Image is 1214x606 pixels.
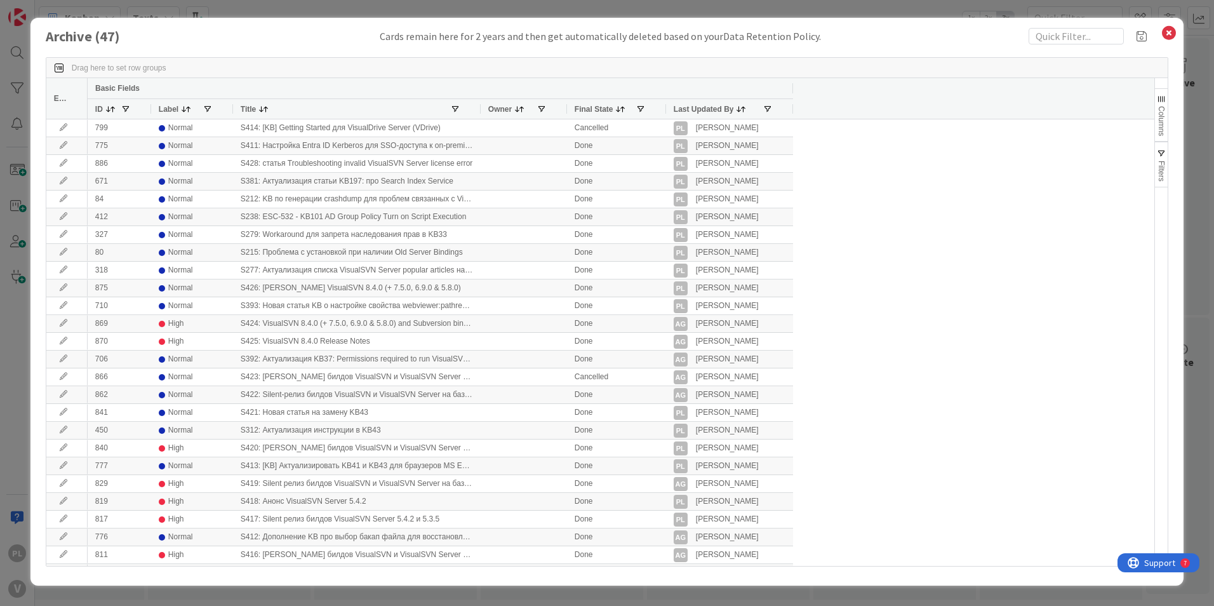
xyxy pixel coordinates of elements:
div: [PERSON_NAME] [696,405,759,421]
span: Filters [1157,161,1166,182]
div: S413: [KB] Актуализировать KB41 и KB43 для браузеров MS Edge и Google Chrome [233,457,481,475]
div: 869 [88,315,151,332]
div: AG [674,335,688,349]
div: 776 [88,529,151,546]
div: [PERSON_NAME] [696,476,759,492]
div: 777 [88,457,151,475]
div: [PERSON_NAME] [696,120,759,136]
div: 819 [88,493,151,510]
div: PL [674,139,688,153]
div: Cards remain here for 2 years and then get automatically deleted based on your . [380,29,821,44]
div: PL [674,459,688,473]
div: AG [674,370,688,384]
div: S419: Silent релиз билдов VisualSVN и VisualSVN Server на базе на базе Subversion 1.14.5 [233,475,481,492]
div: High [168,333,184,349]
div: Done [567,208,666,226]
div: Done [567,351,666,368]
div: 875 [88,279,151,297]
span: Support [27,2,58,17]
span: Owner [488,105,512,114]
div: PL [674,264,688,278]
div: [PERSON_NAME] [696,387,759,403]
div: Normal [168,191,193,207]
div: Done [567,511,666,528]
div: PL [674,424,688,438]
div: PL [674,210,688,224]
div: [PERSON_NAME] [696,138,759,154]
div: S418: Анонс VisualSVN Server 5.4.2 [233,493,481,510]
div: 866 [88,368,151,386]
div: S215: Проблема с установкой при наличии Old Server Bindings [233,244,481,261]
div: 811 [88,546,151,563]
div: 7 [66,5,69,15]
div: [PERSON_NAME] [696,156,759,172]
div: Done [567,440,666,457]
div: Done [567,546,666,563]
div: S312: Актуализация инструкции в KB43 [233,422,481,439]
div: 710 [88,297,151,314]
div: PL [674,566,688,580]
span: ID [95,105,103,114]
div: Normal [168,156,193,172]
div: Row Groups [72,64,166,72]
span: Last Updated By [674,105,734,114]
div: Normal [168,120,193,136]
div: High [168,565,184,581]
div: 886 [88,155,151,172]
div: Normal [168,245,193,260]
div: AG [674,353,688,367]
div: High [168,440,184,456]
input: Quick Filter... [1029,28,1124,44]
div: Done [567,422,666,439]
div: Done [567,262,666,279]
div: 671 [88,173,151,190]
div: Done [567,279,666,297]
div: [PERSON_NAME] [696,440,759,456]
div: PL [674,281,688,295]
div: Done [567,173,666,190]
div: High [168,316,184,332]
div: Done [567,457,666,475]
div: [PERSON_NAME] [696,458,759,474]
div: AG [674,548,688,562]
div: [PERSON_NAME] [696,191,759,207]
div: Normal [168,458,193,474]
div: Cancelled [567,368,666,386]
span: Title [241,105,256,114]
div: PL [674,228,688,242]
div: Normal [168,209,193,225]
div: S393: Новая статья KB о настройке свойства webviewer:pathrevision (интеграция с web интерфейсом) [233,297,481,314]
div: 84 [88,191,151,208]
div: Done [567,475,666,492]
div: S417: Silent релиз билдов VisualSVN Server 5.4.2 и 5.3.5 [233,511,481,528]
div: [PERSON_NAME] [696,351,759,367]
div: S423: [PERSON_NAME] билдов VisualSVN и VisualSVN Server на базе OpenSSL 3.0.16 [233,368,481,386]
div: [PERSON_NAME] [696,262,759,278]
div: 80 [88,244,151,261]
div: 318 [88,262,151,279]
div: Done [567,226,666,243]
div: S279: Workaround для запрета наследования прав в KB33 [233,226,481,243]
span: Label [159,105,178,114]
div: S421: Новая статья на замену KB43 [233,404,481,421]
div: Done [567,297,666,314]
div: Done [567,155,666,172]
div: S415: Silent релиз билдов VisualSVN и VisualSVN Server на базе на базе Subversion 1.14.4 [233,564,481,581]
div: Done [567,386,666,403]
div: [PERSON_NAME] [696,547,759,563]
div: 412 [88,208,151,226]
div: Normal [168,387,193,403]
div: S426: [PERSON_NAME] VisualSVN 8.4.0 (+ 7.5.0, 6.9.0 & 5.8.0) [233,279,481,297]
div: Normal [168,298,193,314]
div: PL [674,192,688,206]
div: 840 [88,440,151,457]
span: Columns [1157,106,1166,136]
div: S416: [PERSON_NAME] билдов VisualSVN и VisualSVN Server на базе SVN 1.14.4 [233,546,481,563]
div: PL [674,495,688,509]
div: Normal [168,405,193,421]
div: 829 [88,475,151,492]
div: [PERSON_NAME] [696,245,759,260]
span: Data Retention Policy [723,30,819,43]
div: S420: [PERSON_NAME] билдов VisualSVN и VisualSVN Server на базе SVN 1.14.5 [233,440,481,457]
div: PL [674,121,688,135]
